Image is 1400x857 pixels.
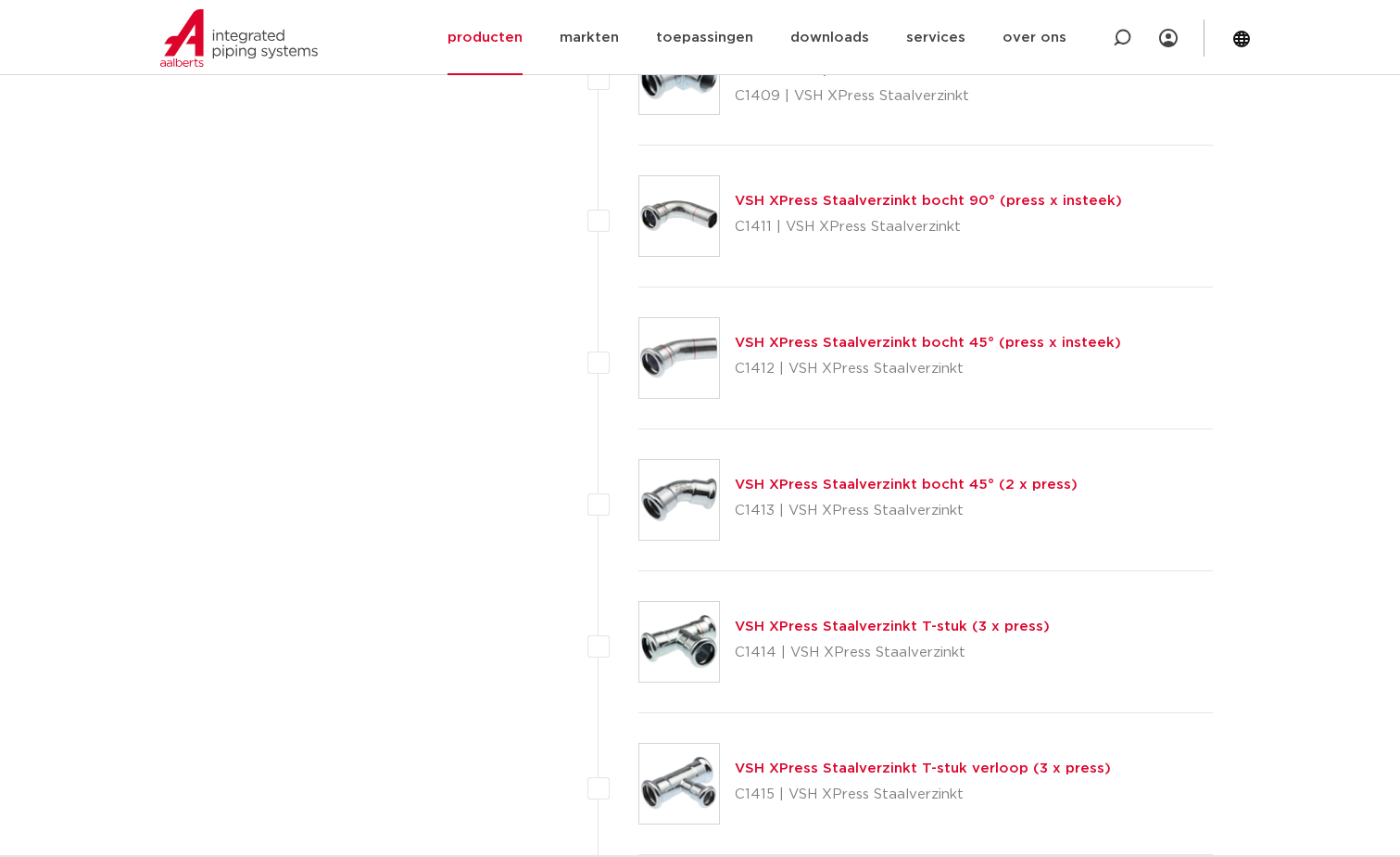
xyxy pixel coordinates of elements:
a: VSH XPress Staalverzinkt bocht 45° (2 x press) [735,478,1078,492]
img: Thumbnail for VSH XPress Staalverzinkt bocht 45° (press x insteek) [639,318,719,398]
img: Thumbnail for VSH XPress Staalverzinkt T-stuk (3 x press) [639,602,719,682]
p: C1415 | VSH XPress Staalverzinkt [735,780,1111,810]
p: C1412 | VSH XPress Staalverzinkt [735,354,1121,384]
p: C1411 | VSH XPress Staalverzinkt [735,212,1122,242]
img: Thumbnail for VSH XPress Staalverzinkt bocht 45° (2 x press) [639,460,719,540]
p: C1409 | VSH XPress Staalverzinkt [735,82,1214,111]
img: Thumbnail for VSH XPress Staalverzinkt T-stuk verloop (3 x press) [639,744,719,824]
p: C1414 | VSH XPress Staalverzinkt [735,638,1050,668]
a: VSH XPress Staalverzinkt bocht 90° (press x insteek) [735,194,1122,208]
p: C1413 | VSH XPress Staalverzinkt [735,496,1078,526]
img: Thumbnail for VSH XPress Staalverzinkt bocht 90° (press x insteek) [639,176,719,256]
a: VSH XPress Staalverzinkt T-stuk (3 x press) [735,620,1050,633]
a: VSH XPress Staalverzinkt T-stuk verloop (3 x press) [735,761,1111,775]
a: VSH XPress Staalverzinkt bocht 45° (press x insteek) [735,336,1121,350]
